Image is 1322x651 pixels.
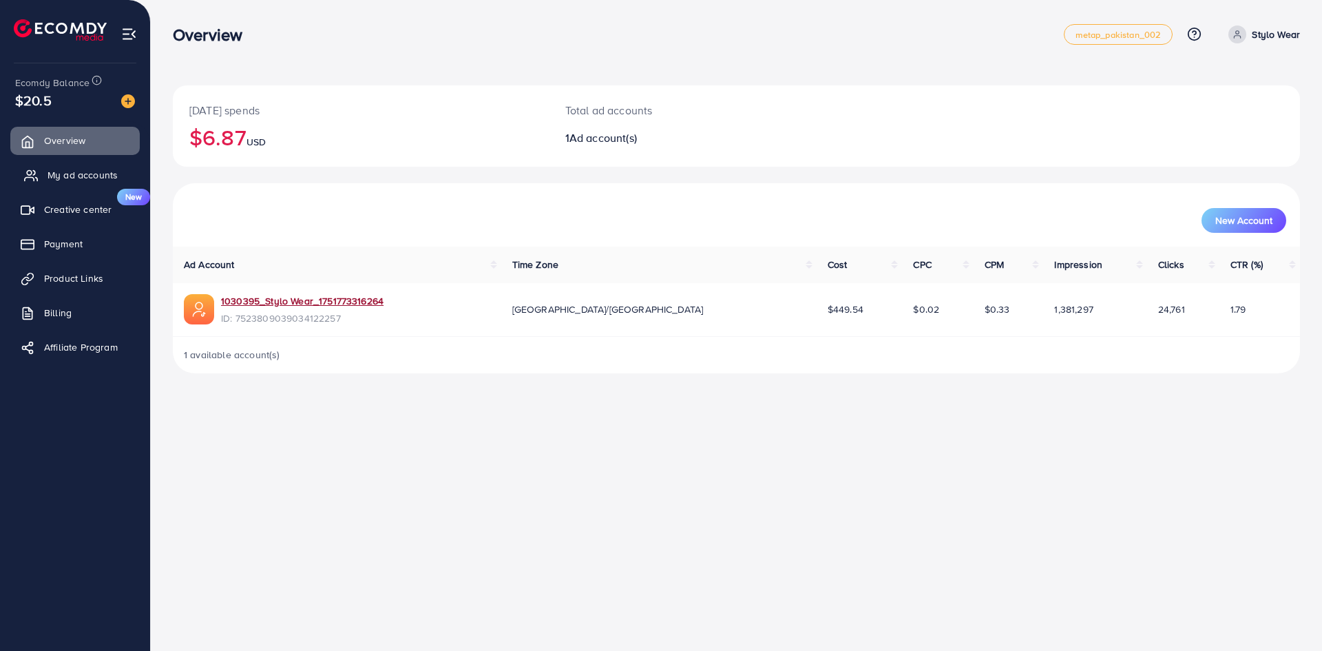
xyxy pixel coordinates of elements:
[1054,302,1093,316] span: 1,381,297
[44,203,112,216] span: Creative center
[10,161,140,189] a: My ad accounts
[1252,26,1300,43] p: Stylo Wear
[10,333,140,361] a: Affiliate Program
[117,189,150,205] span: New
[10,299,140,327] a: Billing
[828,258,848,271] span: Cost
[985,302,1010,316] span: $0.33
[44,134,85,147] span: Overview
[1230,258,1263,271] span: CTR (%)
[10,230,140,258] a: Payment
[44,306,72,320] span: Billing
[1215,216,1272,225] span: New Account
[44,271,103,285] span: Product Links
[512,302,704,316] span: [GEOGRAPHIC_DATA]/[GEOGRAPHIC_DATA]
[10,127,140,154] a: Overview
[1054,258,1102,271] span: Impression
[15,76,90,90] span: Ecomdy Balance
[10,196,140,223] a: Creative centerNew
[1223,25,1300,43] a: Stylo Wear
[1076,30,1162,39] span: metap_pakistan_002
[189,102,532,118] p: [DATE] spends
[565,132,814,145] h2: 1
[44,340,118,354] span: Affiliate Program
[221,311,384,325] span: ID: 7523809039034122257
[1158,302,1185,316] span: 24,761
[173,25,253,45] h3: Overview
[48,168,118,182] span: My ad accounts
[1230,302,1246,316] span: 1.79
[1263,589,1312,641] iframe: Chat
[221,294,384,308] a: 1030395_Stylo Wear_1751773316264
[15,90,52,110] span: $20.5
[14,19,107,41] img: logo
[913,302,939,316] span: $0.02
[1064,24,1173,45] a: metap_pakistan_002
[189,124,532,150] h2: $6.87
[913,258,931,271] span: CPC
[1158,258,1184,271] span: Clicks
[121,94,135,108] img: image
[565,102,814,118] p: Total ad accounts
[184,348,280,362] span: 1 available account(s)
[10,265,140,292] a: Product Links
[184,258,235,271] span: Ad Account
[828,302,863,316] span: $449.54
[1202,208,1286,233] button: New Account
[44,237,83,251] span: Payment
[121,26,137,42] img: menu
[184,294,214,324] img: ic-ads-acc.e4c84228.svg
[985,258,1004,271] span: CPM
[246,135,266,149] span: USD
[512,258,558,271] span: Time Zone
[569,130,637,145] span: Ad account(s)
